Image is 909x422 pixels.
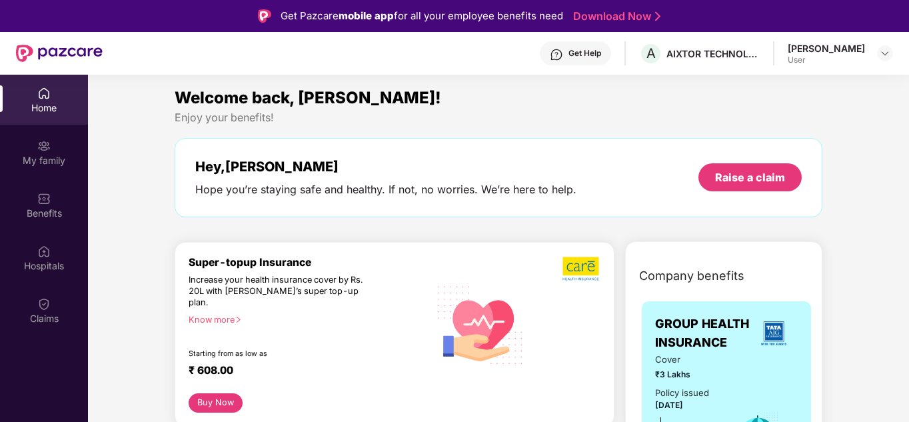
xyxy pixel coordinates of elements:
[429,272,532,377] img: svg+xml;base64,PHN2ZyB4bWxucz0iaHR0cDovL3d3dy53My5vcmcvMjAwMC9zdmciIHhtbG5zOnhsaW5rPSJodHRwOi8vd3...
[715,170,785,185] div: Raise a claim
[37,297,51,311] img: svg+xml;base64,PHN2ZyBpZD0iQ2xhaW0iIHhtbG5zPSJodHRwOi8vd3d3LnczLm9yZy8yMDAwL3N2ZyIgd2lkdGg9IjIwIi...
[37,139,51,153] img: svg+xml;base64,PHN2ZyB3aWR0aD0iMjAiIGhlaWdodD0iMjAiIHZpZXdCb3g9IjAgMCAyMCAyMCIgZmlsbD0ibm9uZSIgeG...
[880,48,890,59] img: svg+xml;base64,PHN2ZyBpZD0iRHJvcGRvd24tMzJ4MzIiIHhtbG5zPSJodHRwOi8vd3d3LnczLm9yZy8yMDAwL3N2ZyIgd2...
[195,183,576,197] div: Hope you’re staying safe and healthy. If not, no worries. We’re here to help.
[37,245,51,258] img: svg+xml;base64,PHN2ZyBpZD0iSG9zcGl0YWxzIiB4bWxucz0iaHR0cDovL3d3dy53My5vcmcvMjAwMC9zdmciIHdpZHRoPS...
[666,47,760,60] div: AIXTOR TECHNOLOGIES LLP
[189,364,416,380] div: ₹ 608.00
[550,48,563,61] img: svg+xml;base64,PHN2ZyBpZD0iSGVscC0zMngzMiIgeG1sbnM9Imh0dHA6Ly93d3cudzMub3JnLzIwMDAvc3ZnIiB3aWR0aD...
[16,45,103,62] img: New Pazcare Logo
[189,275,371,309] div: Increase your health insurance cover by Rs. 20L with [PERSON_NAME]’s super top-up plan.
[568,48,601,59] div: Get Help
[655,315,750,353] span: GROUP HEALTH INSURANCE
[189,393,243,413] button: Buy Now
[756,315,792,351] img: insurerLogo
[37,87,51,100] img: svg+xml;base64,PHN2ZyBpZD0iSG9tZSIgeG1sbnM9Imh0dHA6Ly93d3cudzMub3JnLzIwMDAvc3ZnIiB3aWR0aD0iMjAiIG...
[189,315,421,324] div: Know more
[235,316,242,323] span: right
[788,42,865,55] div: [PERSON_NAME]
[258,9,271,23] img: Logo
[655,9,660,23] img: Stroke
[281,8,563,24] div: Get Pazcare for all your employee benefits need
[562,256,600,281] img: b5dec4f62d2307b9de63beb79f102df3.png
[655,400,683,410] span: [DATE]
[339,9,394,22] strong: mobile app
[573,9,656,23] a: Download Now
[646,45,656,61] span: A
[37,192,51,205] img: svg+xml;base64,PHN2ZyBpZD0iQmVuZWZpdHMiIHhtbG5zPSJodHRwOi8vd3d3LnczLm9yZy8yMDAwL3N2ZyIgd2lkdGg9Ij...
[195,159,576,175] div: Hey, [PERSON_NAME]
[175,88,441,107] span: Welcome back, [PERSON_NAME]!
[655,386,709,400] div: Policy issued
[175,111,822,125] div: Enjoy your benefits!
[189,256,429,269] div: Super-topup Insurance
[639,267,744,285] span: Company benefits
[655,368,718,381] span: ₹3 Lakhs
[655,353,718,367] span: Cover
[788,55,865,65] div: User
[189,349,373,359] div: Starting from as low as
